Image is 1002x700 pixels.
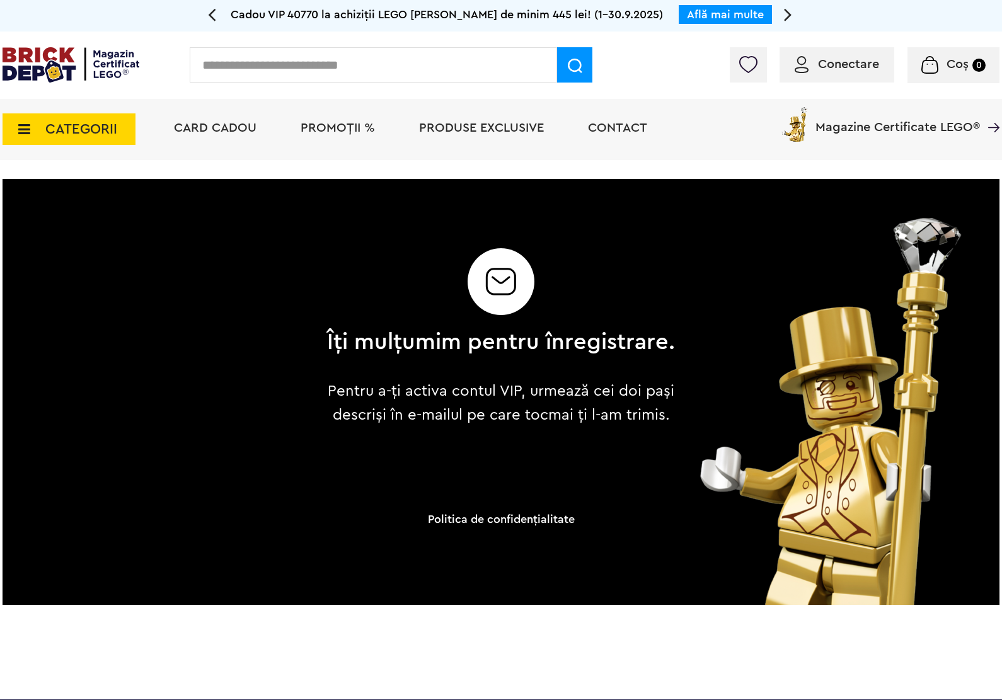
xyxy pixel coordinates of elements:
[588,122,647,134] a: Contact
[231,9,663,20] span: Cadou VIP 40770 la achiziții LEGO [PERSON_NAME] de minim 445 lei! (1-30.9.2025)
[687,9,764,20] a: Află mai multe
[174,122,256,134] a: Card Cadou
[419,122,544,134] a: Produse exclusive
[301,122,375,134] a: PROMOȚII %
[818,58,879,71] span: Conectare
[947,58,969,71] span: Coș
[327,330,676,354] h2: Îți mulțumim pentru înregistrare.
[795,58,879,71] a: Conectare
[428,514,575,525] a: Politica de confidenţialitate
[318,379,685,427] p: Pentru a-ți activa contul VIP, urmează cei doi pași descriși în e-mailul pe care tocmai ți l-am t...
[815,105,980,134] span: Magazine Certificate LEGO®
[972,59,986,72] small: 0
[45,122,117,136] span: CATEGORII
[980,105,999,117] a: Magazine Certificate LEGO®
